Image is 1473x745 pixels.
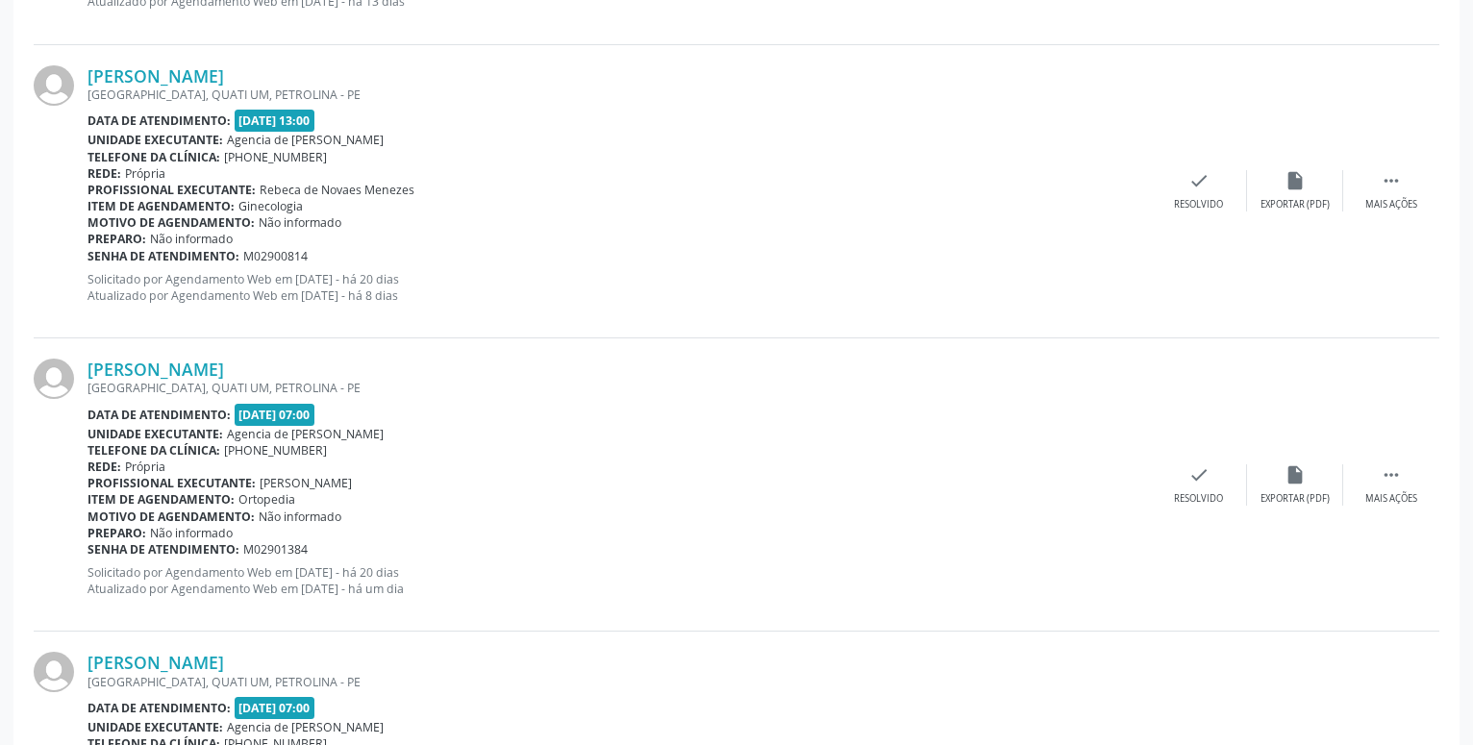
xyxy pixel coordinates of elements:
div: Exportar (PDF) [1261,198,1330,211]
div: [GEOGRAPHIC_DATA], QUATI UM, PETROLINA - PE [87,380,1151,396]
span: Não informado [150,231,233,247]
img: img [34,652,74,692]
b: Motivo de agendamento: [87,214,255,231]
b: Telefone da clínica: [87,149,220,165]
b: Senha de atendimento: [87,248,239,264]
a: [PERSON_NAME] [87,652,224,673]
span: M02901384 [243,541,308,558]
span: [DATE] 07:00 [235,404,315,426]
p: Solicitado por Agendamento Web em [DATE] - há 20 dias Atualizado por Agendamento Web em [DATE] - ... [87,564,1151,597]
b: Unidade executante: [87,426,223,442]
span: Ortopedia [238,491,295,508]
span: Não informado [259,214,341,231]
span: Não informado [150,525,233,541]
i: insert_drive_file [1285,170,1306,191]
b: Telefone da clínica: [87,442,220,459]
span: Própria [125,165,165,182]
b: Senha de atendimento: [87,541,239,558]
i: check [1188,170,1210,191]
a: [PERSON_NAME] [87,359,224,380]
b: Motivo de agendamento: [87,509,255,525]
i: insert_drive_file [1285,464,1306,485]
span: [DATE] 07:00 [235,697,315,719]
b: Preparo: [87,231,146,247]
div: Exportar (PDF) [1261,492,1330,506]
span: [PERSON_NAME] [260,475,352,491]
span: Rebeca de Novaes Menezes [260,182,414,198]
i: check [1188,464,1210,485]
span: [PHONE_NUMBER] [224,442,327,459]
i:  [1381,464,1402,485]
b: Unidade executante: [87,719,223,735]
b: Profissional executante: [87,475,256,491]
b: Rede: [87,165,121,182]
img: img [34,359,74,399]
b: Item de agendamento: [87,491,235,508]
span: Agencia de [PERSON_NAME] [227,426,384,442]
span: Agencia de [PERSON_NAME] [227,132,384,148]
span: M02900814 [243,248,308,264]
b: Data de atendimento: [87,407,231,423]
b: Preparo: [87,525,146,541]
span: Não informado [259,509,341,525]
div: [GEOGRAPHIC_DATA], QUATI UM, PETROLINA - PE [87,674,1151,690]
div: Mais ações [1365,492,1417,506]
div: Resolvido [1174,198,1223,211]
div: Resolvido [1174,492,1223,506]
i:  [1381,170,1402,191]
span: [PHONE_NUMBER] [224,149,327,165]
b: Unidade executante: [87,132,223,148]
b: Rede: [87,459,121,475]
a: [PERSON_NAME] [87,65,224,87]
span: Agencia de [PERSON_NAME] [227,719,384,735]
span: Própria [125,459,165,475]
img: img [34,65,74,106]
div: [GEOGRAPHIC_DATA], QUATI UM, PETROLINA - PE [87,87,1151,103]
p: Solicitado por Agendamento Web em [DATE] - há 20 dias Atualizado por Agendamento Web em [DATE] - ... [87,271,1151,304]
b: Data de atendimento: [87,700,231,716]
b: Data de atendimento: [87,112,231,129]
b: Profissional executante: [87,182,256,198]
span: [DATE] 13:00 [235,110,315,132]
b: Item de agendamento: [87,198,235,214]
div: Mais ações [1365,198,1417,211]
span: Ginecologia [238,198,303,214]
